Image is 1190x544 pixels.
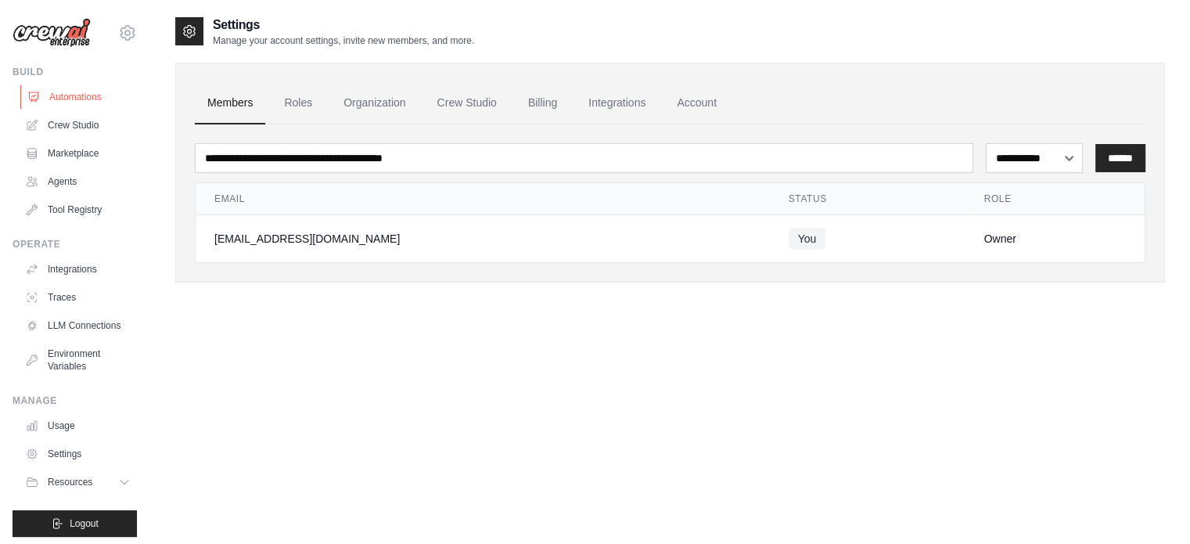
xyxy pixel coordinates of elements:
div: Operate [13,238,137,250]
a: Roles [271,82,325,124]
a: Traces [19,285,137,310]
div: Manage [13,394,137,407]
a: Agents [19,169,137,194]
span: Logout [70,517,99,530]
th: Role [965,183,1145,215]
th: Status [770,183,965,215]
p: Manage your account settings, invite new members, and more. [213,34,474,47]
h2: Settings [213,16,474,34]
button: Logout [13,510,137,537]
a: Billing [516,82,570,124]
a: Account [664,82,729,124]
a: Crew Studio [19,113,137,138]
a: LLM Connections [19,313,137,338]
button: Resources [19,470,137,495]
a: Settings [19,441,137,467]
span: You [789,228,826,250]
a: Members [195,82,265,124]
a: Organization [331,82,418,124]
div: Build [13,66,137,78]
a: Integrations [576,82,658,124]
a: Usage [19,413,137,438]
th: Email [196,183,770,215]
img: Logo [13,18,91,48]
div: [EMAIL_ADDRESS][DOMAIN_NAME] [214,231,751,247]
a: Tool Registry [19,197,137,222]
a: Integrations [19,257,137,282]
a: Automations [20,85,138,110]
div: Owner [984,231,1127,247]
a: Crew Studio [425,82,509,124]
a: Marketplace [19,141,137,166]
span: Resources [48,476,92,488]
a: Environment Variables [19,341,137,379]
